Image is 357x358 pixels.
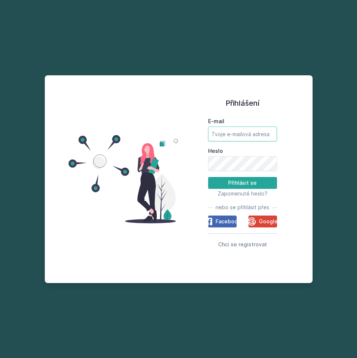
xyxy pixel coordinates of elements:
[259,218,278,225] span: Google
[248,216,277,227] button: Google
[216,218,241,225] span: Facebook
[216,204,269,211] span: nebo se přihlásit přes
[208,127,277,141] input: Tvoje e-mailová adresa
[208,216,237,227] button: Facebook
[218,241,267,247] span: Chci se registrovat
[208,177,277,189] button: Přihlásit se
[218,240,267,249] button: Chci se registrovat
[208,147,277,155] label: Heslo
[208,118,277,125] label: E-mail
[208,98,277,109] h1: Přihlášení
[218,190,267,197] span: Zapomenuté heslo?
